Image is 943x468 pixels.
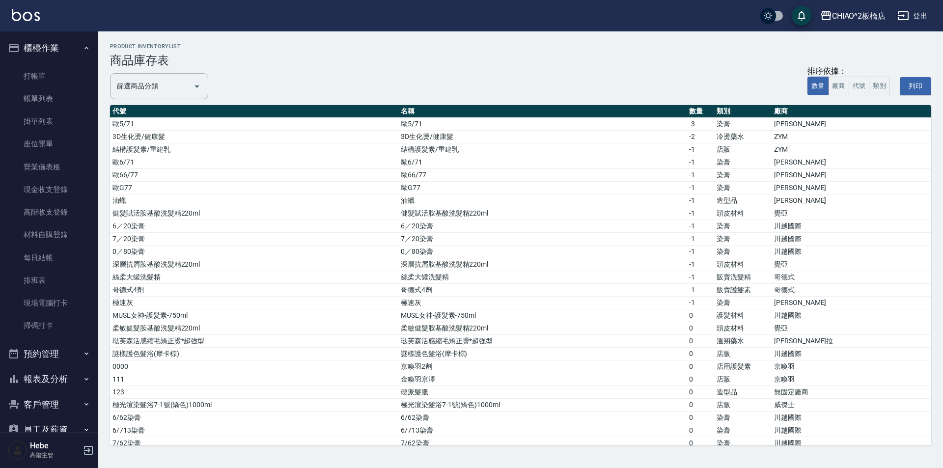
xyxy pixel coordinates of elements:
td: -1 [687,258,714,271]
td: -1 [687,169,714,182]
td: 絲柔大罐洗髮精 [398,271,687,284]
a: 每日結帳 [4,247,94,269]
td: 歐5/71 [110,118,398,131]
td: 京喚羽2劑 [398,360,687,373]
td: 0 [687,360,714,373]
td: 0 [687,335,714,348]
td: 京喚羽 [772,360,931,373]
a: 現金收支登錄 [4,178,94,201]
a: 掃碼打卡 [4,314,94,337]
a: 現場電腦打卡 [4,292,94,314]
td: 川越國際 [772,437,931,450]
button: 數量 [807,77,829,96]
td: 7／20染膏 [110,233,398,246]
td: -1 [687,233,714,246]
td: -1 [687,207,714,220]
td: 染膏 [714,169,772,182]
td: 販賣洗髮精 [714,271,772,284]
td: 染膏 [714,424,772,437]
td: 店販 [714,399,772,412]
p: 高階主管 [30,451,80,460]
td: 金喚羽京澤 [398,373,687,386]
td: -1 [687,156,714,169]
td: -2 [687,131,714,143]
td: 3D生化燙/健康髮 [398,131,687,143]
button: 櫃檯作業 [4,35,94,61]
td: 頭皮材料 [714,258,772,271]
td: 0 [687,437,714,450]
td: 店用護髮素 [714,360,772,373]
td: 健髮賦活胺基酸洗髮精220ml [398,207,687,220]
td: [PERSON_NAME]拉 [772,335,931,348]
td: 染膏 [714,233,772,246]
td: 川越國際 [772,220,931,233]
button: 客戶管理 [4,392,94,417]
td: 覺亞 [772,207,931,220]
td: 店販 [714,143,772,156]
td: 川越國際 [772,412,931,424]
td: 0000 [110,360,398,373]
a: 高階收支登錄 [4,201,94,223]
td: 琺芙森活感縮毛矯正燙*超強型 [398,335,687,348]
a: 帳單列表 [4,87,94,110]
td: 6／20染膏 [398,220,687,233]
input: 分類名稱 [114,78,189,95]
td: 歐6/71 [110,156,398,169]
td: 111 [110,373,398,386]
td: -1 [687,220,714,233]
td: 123 [110,386,398,399]
td: 染膏 [714,118,772,131]
td: 6／20染膏 [110,220,398,233]
td: 販賣護髮素 [714,284,772,297]
td: 京喚羽 [772,373,931,386]
td: 謎樣護色髮浴(摩卡棕) [398,348,687,360]
td: -1 [687,182,714,194]
button: 廠商 [828,77,849,96]
th: 類別 [714,105,772,118]
td: 油蠟 [110,194,398,207]
td: 歐6/71 [398,156,687,169]
td: 哥德式4劑 [398,284,687,297]
button: 報表及分析 [4,366,94,392]
a: 營業儀表板 [4,156,94,178]
td: 結構護髮素/重建乳 [110,143,398,156]
div: 排序依據： [807,66,890,77]
th: 名稱 [398,105,687,118]
button: 類別 [869,77,890,96]
td: 溫朔藥水 [714,335,772,348]
td: 琺芙森活感縮毛矯正燙*超強型 [110,335,398,348]
th: 數量 [687,105,714,118]
img: Person [8,440,28,460]
a: 座位開單 [4,133,94,155]
td: MUSE女神-護髮素-750ml [398,309,687,322]
td: MUSE女神-護髮素-750ml [110,309,398,322]
td: 柔敏健髮胺基酸洗髮精220ml [398,322,687,335]
td: -3 [687,118,714,131]
a: 掛單列表 [4,110,94,133]
td: 7/62染膏 [110,437,398,450]
td: 染膏 [714,220,772,233]
td: 3D生化燙/健康髮 [110,131,398,143]
td: 染膏 [714,182,772,194]
td: 健髮賦活胺基酸洗髮精220ml [110,207,398,220]
td: 0 [687,348,714,360]
td: 川越國際 [772,233,931,246]
button: CHIAO^2板橋店 [816,6,890,26]
td: 7／20染膏 [398,233,687,246]
td: 川越國際 [772,348,931,360]
td: 染膏 [714,246,772,258]
td: 覺亞 [772,258,931,271]
td: 造型品 [714,194,772,207]
td: [PERSON_NAME] [772,297,931,309]
td: 0 [687,399,714,412]
td: 6/713染膏 [398,424,687,437]
td: 頭皮材料 [714,322,772,335]
td: [PERSON_NAME] [772,156,931,169]
td: 川越國際 [772,309,931,322]
td: 0 [687,322,714,335]
button: 登出 [893,7,931,25]
img: Logo [12,9,40,21]
td: 0／80染膏 [110,246,398,258]
h5: Hebe [30,441,80,451]
a: 材料自購登錄 [4,223,94,246]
